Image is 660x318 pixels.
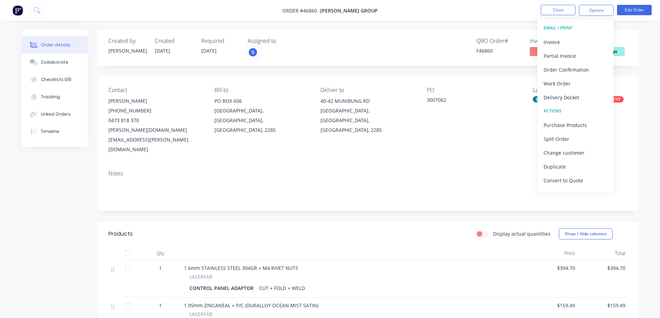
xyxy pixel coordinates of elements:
button: Invoice [537,35,614,49]
div: Created [155,38,193,44]
div: QBO Order # [476,38,521,44]
button: S [248,47,258,57]
button: Work Order [537,76,614,90]
div: Order details [41,42,70,48]
div: [PHONE_NUMBER] [108,106,203,116]
label: Display actual quantities [493,230,551,237]
button: Split Order [537,132,614,146]
button: Timeline [22,123,88,140]
div: CUT + FOLD + WELD [256,283,308,293]
div: Tracking [41,94,60,100]
span: 1.95mm ZINCANEAL + P/C (DURALLOY OCEAN MIST SATIN) [184,302,318,309]
div: Collaborate [41,59,68,65]
button: Show / Hide columns [559,228,613,239]
div: Required [201,38,239,44]
button: Partial Invoice [537,49,614,63]
div: 40-42 MUNIBUNG RD [320,96,415,106]
div: Bill to [214,87,309,93]
button: Change customer [537,146,614,160]
button: Duplicate [537,160,614,173]
div: Qty [140,246,181,260]
span: 1 [159,302,162,309]
div: F46860 [476,47,521,54]
button: Options [579,5,614,16]
div: Contact [108,87,203,93]
button: Tracking [22,88,88,106]
div: [PERSON_NAME][DOMAIN_NAME][EMAIL_ADDRESS][PERSON_NAME][DOMAIN_NAME] [108,125,203,154]
div: Archive [544,189,607,199]
span: LASERFAB [190,310,212,318]
div: Price [528,246,578,260]
div: BREAK PRESS [533,96,565,102]
div: [PERSON_NAME] [108,47,147,54]
button: EMAIL / PRINT [537,21,614,35]
div: Checklists 0/0 [41,76,71,83]
div: PO [427,87,522,93]
button: Linked Orders [22,106,88,123]
div: Labels [533,87,628,93]
div: [PERSON_NAME] [108,96,203,106]
div: Assigned to [248,38,317,44]
div: Order Confirmation [544,65,607,75]
span: 1 [159,264,162,272]
div: Deliver to [320,87,415,93]
button: Delivery Docket [537,90,614,104]
div: PO BOX 606 [214,96,309,106]
div: 40-42 MUNIBUNG RD[GEOGRAPHIC_DATA], [GEOGRAPHIC_DATA], [GEOGRAPHIC_DATA], 2285 [320,96,415,135]
span: [DATE] [155,47,170,54]
button: ACTIONS [537,104,614,118]
button: Checklists 0/0 [22,71,88,88]
div: Work Order [544,79,607,89]
span: Order #46860 - [282,7,320,14]
div: Split Order [544,134,607,144]
div: Invoice [544,37,607,47]
div: 0473 818 370 [108,116,203,125]
div: Duplicate [544,162,607,172]
div: Timeline [41,128,59,135]
div: Change customer [544,148,607,158]
span: $394.70 [530,264,575,272]
img: Factory [12,5,23,16]
div: Notes [108,170,628,177]
div: EMAIL / PRINT [544,24,607,33]
div: Linked Orders [41,111,71,117]
div: Created by [108,38,147,44]
div: Purchase Products [544,120,607,130]
span: $159.49 [530,302,575,309]
div: Total [578,246,628,260]
button: Convert to Quote [537,173,614,187]
button: Order details [22,36,88,54]
div: Delivery Docket [544,92,607,102]
button: Purchase Products [537,118,614,132]
div: PO BOX 606[GEOGRAPHIC_DATA], [GEOGRAPHIC_DATA], [GEOGRAPHIC_DATA], 2285 [214,96,309,135]
div: [GEOGRAPHIC_DATA], [GEOGRAPHIC_DATA], [GEOGRAPHIC_DATA], 2285 [214,106,309,135]
div: Invoiced [530,38,575,44]
div: Convert to Quote [544,175,607,185]
div: [GEOGRAPHIC_DATA], [GEOGRAPHIC_DATA], [GEOGRAPHIC_DATA], 2285 [320,106,415,135]
span: $159.49 [581,302,625,309]
span: 1.6mm STAINLESS STEEL 304GR + M4 RIVET NUTS [184,265,298,271]
button: Edit Order [617,5,652,15]
span: [PERSON_NAME] GROUP [320,7,378,14]
div: [PERSON_NAME][PHONE_NUMBER]0473 818 370[PERSON_NAME][DOMAIN_NAME][EMAIL_ADDRESS][PERSON_NAME][DOM... [108,96,203,154]
div: 3007062 [427,96,513,106]
div: Partial Invoice [544,51,607,61]
span: LASERFAB [190,273,212,280]
button: Close [541,5,575,15]
span: $394.70 [581,264,625,272]
button: Archive [537,187,614,201]
div: Products [108,230,133,238]
div: CONTROL PANEL ADAPTOR [190,283,256,293]
span: No [530,47,571,56]
button: Order Confirmation [537,63,614,76]
div: ACTIONS [544,107,607,116]
button: Collaborate [22,54,88,71]
span: [DATE] [201,47,217,54]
